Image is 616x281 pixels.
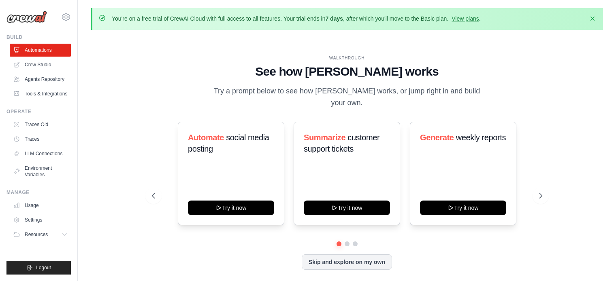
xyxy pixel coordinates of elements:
[420,133,454,142] span: Generate
[452,15,479,22] a: View plans
[36,264,51,271] span: Logout
[10,118,71,131] a: Traces Old
[152,55,542,61] div: WALKTHROUGH
[188,133,224,142] span: Automate
[6,261,71,275] button: Logout
[304,201,390,215] button: Try it now
[10,228,71,241] button: Resources
[420,201,506,215] button: Try it now
[325,15,343,22] strong: 7 days
[6,108,71,115] div: Operate
[6,34,71,40] div: Build
[25,231,48,238] span: Resources
[6,11,47,23] img: Logo
[188,133,269,153] span: social media posting
[112,15,481,23] p: You're on a free trial of CrewAI Cloud with full access to all features. Your trial ends in , aft...
[10,199,71,212] a: Usage
[10,147,71,160] a: LLM Connections
[188,201,274,215] button: Try it now
[10,44,71,57] a: Automations
[10,87,71,100] a: Tools & Integrations
[6,189,71,196] div: Manage
[10,73,71,86] a: Agents Repository
[304,133,345,142] span: Summarize
[152,64,542,79] h1: See how [PERSON_NAME] works
[211,85,483,109] p: Try a prompt below to see how [PERSON_NAME] works, or jump right in and build your own.
[10,213,71,226] a: Settings
[10,58,71,71] a: Crew Studio
[302,254,392,270] button: Skip and explore on my own
[10,133,71,146] a: Traces
[10,162,71,181] a: Environment Variables
[456,133,506,142] span: weekly reports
